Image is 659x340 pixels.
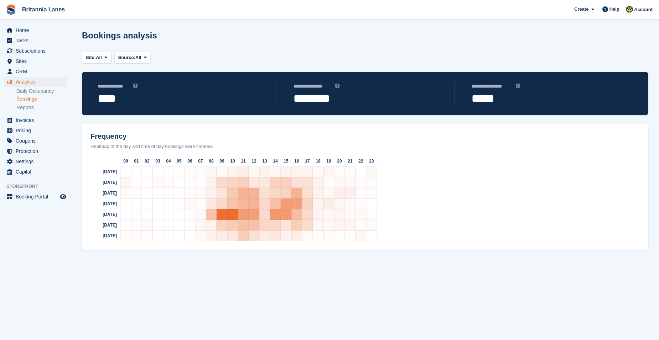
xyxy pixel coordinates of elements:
[16,104,67,111] a: Reports
[16,115,58,125] span: Invoices
[96,54,102,61] span: All
[335,84,339,88] img: icon-info-grey-7440780725fd019a000dd9b08b2336e03edf1995a4989e88bcd33f0948082b44.svg
[626,6,633,13] img: Sarah Lane
[4,167,67,177] a: menu
[270,156,281,166] div: 14
[85,230,120,241] div: [DATE]
[16,136,58,146] span: Coupons
[4,77,67,87] a: menu
[142,156,152,166] div: 02
[609,6,619,13] span: Help
[16,126,58,136] span: Pricing
[16,156,58,166] span: Settings
[120,156,131,166] div: 00
[86,54,96,61] span: Site:
[16,25,58,35] span: Home
[85,209,120,220] div: [DATE]
[323,156,334,166] div: 19
[6,183,71,190] span: Storefront
[85,188,120,198] div: [DATE]
[356,156,366,166] div: 22
[291,156,302,166] div: 16
[16,96,67,103] a: Bookings
[4,25,67,35] a: menu
[163,156,174,166] div: 04
[4,136,67,146] a: menu
[16,88,67,95] a: Daily Occupancy
[634,6,653,13] span: Account
[366,156,377,166] div: 23
[16,46,58,56] span: Subscriptions
[16,192,58,202] span: Booking Portal
[82,31,157,40] h1: Bookings analysis
[82,52,111,63] button: Site: All
[152,156,163,166] div: 03
[16,167,58,177] span: Capital
[59,192,67,201] a: Preview store
[85,166,120,177] div: [DATE]
[16,146,58,156] span: Protection
[4,192,67,202] a: menu
[16,56,58,66] span: Sites
[259,156,270,166] div: 13
[206,156,217,166] div: 08
[6,4,16,15] img: stora-icon-8386f47178a22dfd0bd8f6a31ec36ba5ce8667c1dd55bd0f319d3a0aa187defe.svg
[249,156,259,166] div: 12
[135,54,141,61] span: All
[131,156,142,166] div: 01
[4,115,67,125] a: menu
[334,156,345,166] div: 20
[133,84,137,88] img: icon-info-grey-7440780725fd019a000dd9b08b2336e03edf1995a4989e88bcd33f0948082b44.svg
[174,156,185,166] div: 05
[118,54,135,61] span: Source:
[4,67,67,76] a: menu
[85,198,120,209] div: [DATE]
[4,126,67,136] a: menu
[516,84,520,88] img: icon-info-grey-7440780725fd019a000dd9b08b2336e03edf1995a4989e88bcd33f0948082b44.svg
[16,67,58,76] span: CRM
[227,156,238,166] div: 10
[4,56,67,66] a: menu
[313,156,323,166] div: 18
[574,6,588,13] span: Create
[4,146,67,156] a: menu
[195,156,206,166] div: 07
[217,156,227,166] div: 09
[4,36,67,46] a: menu
[16,36,58,46] span: Tasks
[302,156,313,166] div: 17
[19,4,68,15] a: Britannia Lanes
[85,220,120,230] div: [DATE]
[238,156,249,166] div: 11
[4,46,67,56] a: menu
[85,143,645,150] div: Heatmap of the day and time of day bookings were created.
[281,156,291,166] div: 15
[85,132,645,140] h2: Frequency
[16,77,58,87] span: Analytics
[85,177,120,188] div: [DATE]
[114,52,151,63] button: Source: All
[185,156,195,166] div: 06
[4,156,67,166] a: menu
[345,156,356,166] div: 21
